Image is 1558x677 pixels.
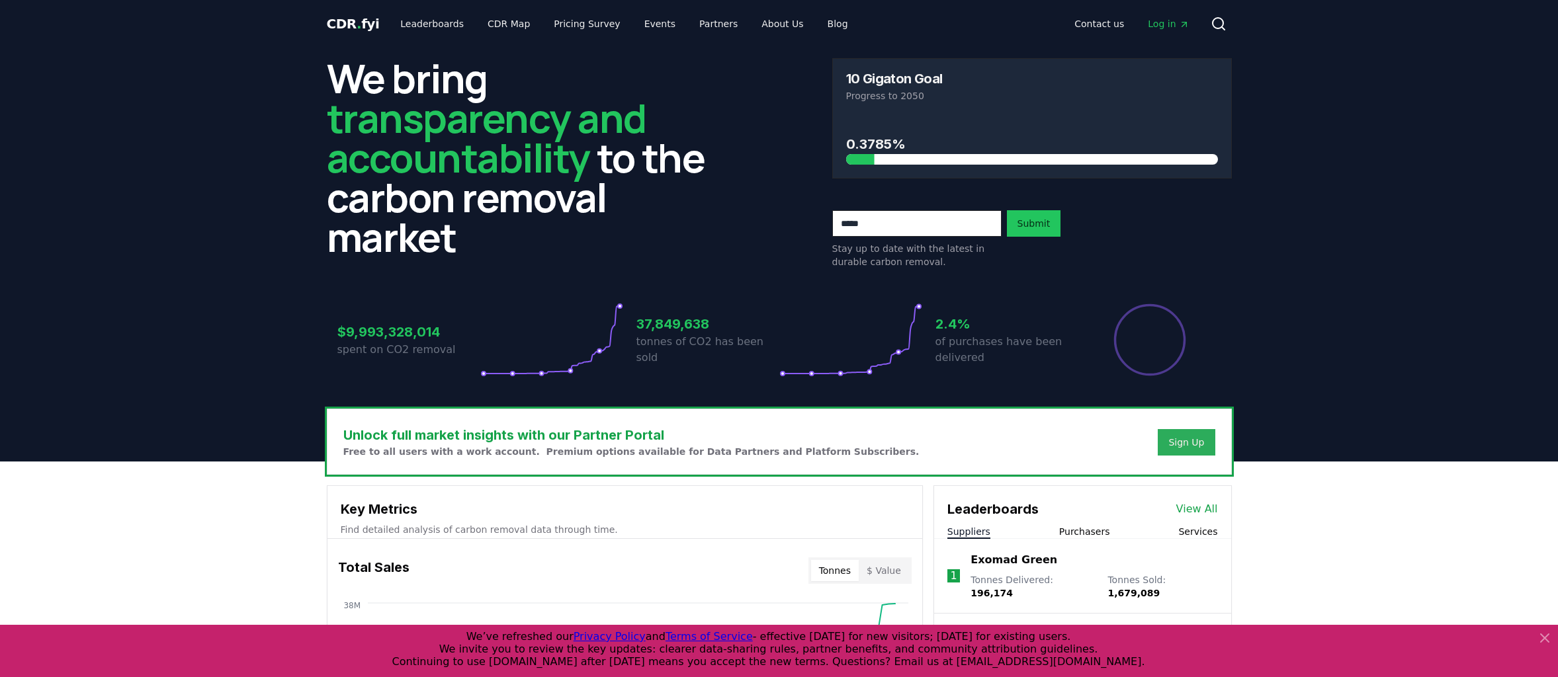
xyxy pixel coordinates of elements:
[846,89,1218,102] p: Progress to 2050
[971,573,1094,600] p: Tonnes Delivered :
[341,499,909,519] h3: Key Metrics
[1137,12,1199,36] a: Log in
[817,12,859,36] a: Blog
[341,523,909,536] p: Find detailed analysis of carbon removal data through time.
[343,445,920,458] p: Free to all users with a work account. Premium options available for Data Partners and Platform S...
[1158,429,1215,456] button: Sign Up
[1059,525,1110,538] button: Purchasers
[636,334,779,366] p: tonnes of CO2 has been sold
[327,58,726,257] h2: We bring to the carbon removal market
[859,560,909,581] button: $ Value
[935,314,1078,334] h3: 2.4%
[390,12,858,36] nav: Main
[947,525,990,538] button: Suppliers
[327,16,380,32] span: CDR fyi
[543,12,630,36] a: Pricing Survey
[327,91,646,184] span: transparency and accountability
[950,568,957,584] p: 1
[338,557,410,584] h3: Total Sales
[811,560,859,581] button: Tonnes
[846,134,1218,154] h3: 0.3785%
[634,12,686,36] a: Events
[1107,573,1217,600] p: Tonnes Sold :
[390,12,474,36] a: Leaderboards
[751,12,814,36] a: About Us
[357,16,361,32] span: .
[1064,12,1199,36] nav: Main
[636,314,779,334] h3: 37,849,638
[947,499,1039,519] h3: Leaderboards
[935,334,1078,366] p: of purchases have been delivered
[1176,501,1218,517] a: View All
[832,242,1002,268] p: Stay up to date with the latest in durable carbon removal.
[343,601,361,610] tspan: 38M
[1148,17,1189,30] span: Log in
[1007,210,1061,237] button: Submit
[971,588,1013,598] span: 196,174
[343,425,920,445] h3: Unlock full market insights with our Partner Portal
[1064,12,1135,36] a: Contact us
[327,15,380,33] a: CDR.fyi
[1113,303,1187,377] div: Percentage of sales delivered
[337,342,480,358] p: spent on CO2 removal
[337,322,480,342] h3: $9,993,328,014
[1107,588,1160,598] span: 1,679,089
[971,552,1057,568] a: Exomad Green
[477,12,541,36] a: CDR Map
[689,12,748,36] a: Partners
[1168,436,1204,449] a: Sign Up
[846,72,943,85] h3: 10 Gigaton Goal
[1178,525,1217,538] button: Services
